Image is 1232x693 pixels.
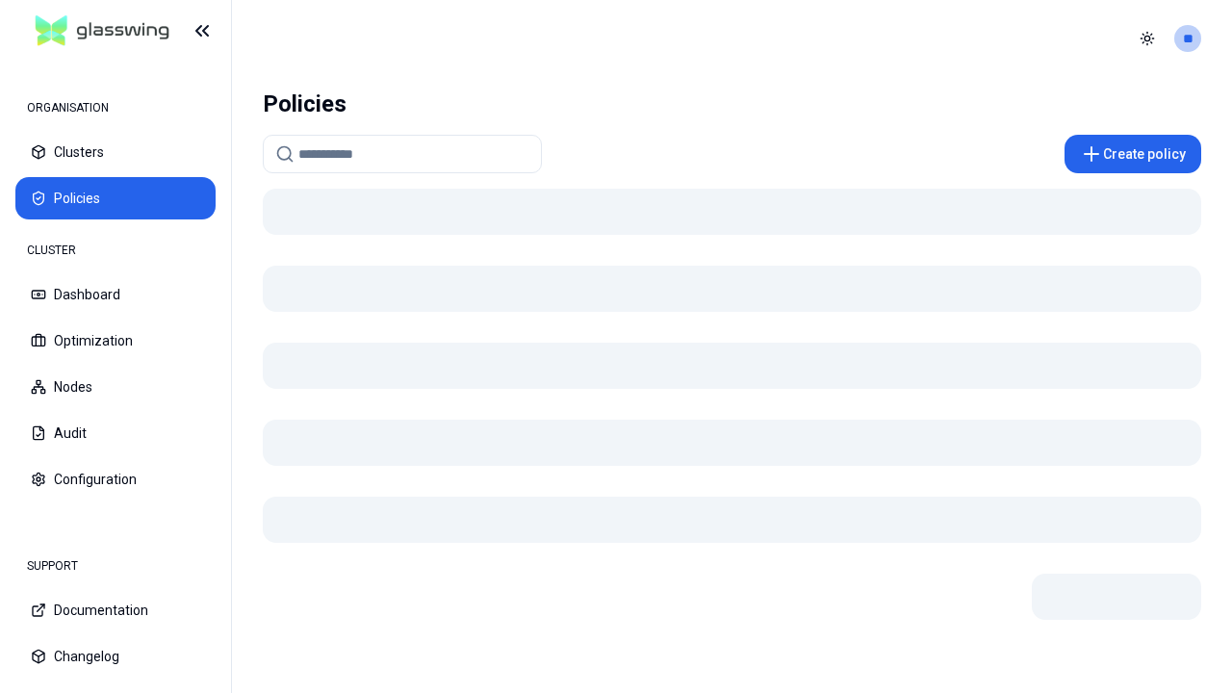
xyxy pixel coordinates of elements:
div: CLUSTER [15,231,216,269]
button: Audit [15,412,216,454]
button: Clusters [15,131,216,173]
div: ORGANISATION [15,89,216,127]
button: Configuration [15,458,216,500]
button: Optimization [15,320,216,362]
button: Create policy [1065,135,1201,173]
button: Documentation [15,589,216,631]
button: Nodes [15,366,216,408]
div: Policies [263,85,346,123]
div: SUPPORT [15,547,216,585]
img: GlassWing [28,9,177,54]
button: Changelog [15,635,216,678]
button: Dashboard [15,273,216,316]
button: Policies [15,177,216,219]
